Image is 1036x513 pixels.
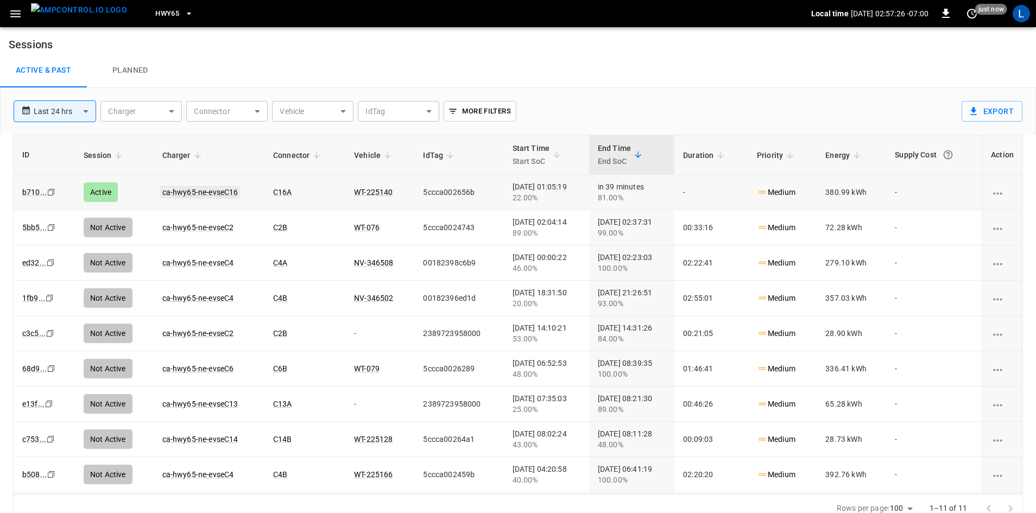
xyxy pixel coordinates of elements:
[886,175,982,210] td: -
[598,358,666,379] div: [DATE] 08:39:35
[162,223,234,232] a: ca-hwy65-ne-evseC2
[674,422,748,457] td: 00:09:03
[513,404,580,415] div: 25.00%
[414,210,503,245] td: 5ccca0024743
[598,474,666,485] div: 100.00%
[513,464,580,485] div: [DATE] 04:20:58
[886,387,982,422] td: -
[513,142,550,168] div: Start Time
[513,155,550,168] p: Start SoC
[886,351,982,387] td: -
[598,464,666,485] div: [DATE] 06:41:19
[757,434,795,445] p: Medium
[817,457,886,492] td: 392.76 kWh
[598,155,631,168] p: End SoC
[598,192,666,203] div: 81.00%
[817,210,886,245] td: 72.28 kWh
[46,186,57,198] div: copy
[46,433,56,445] div: copy
[84,324,132,343] div: Not Active
[598,369,666,379] div: 100.00%
[354,364,380,373] a: WT-079
[22,188,47,197] a: b710...
[817,175,886,210] td: 380.99 kWh
[975,4,1007,15] span: just now
[991,187,1014,198] div: charging session options
[991,363,1014,374] div: charging session options
[817,351,886,387] td: 336.41 kWh
[13,135,1023,494] div: sessions table
[84,429,132,449] div: Not Active
[886,457,982,492] td: -
[817,245,886,281] td: 279.10 kWh
[22,400,45,408] a: e13f...
[991,293,1014,303] div: charging session options
[817,281,886,316] td: 357.03 kWh
[354,294,393,302] a: NV-346502
[991,328,1014,339] div: charging session options
[273,435,292,444] a: C14B
[674,351,748,387] td: 01:46:41
[31,3,127,17] img: ampcontrol.io logo
[991,257,1014,268] div: charging session options
[598,287,666,309] div: [DATE] 21:26:51
[162,400,238,408] a: ca-hwy65-ne-evseC13
[513,287,580,309] div: [DATE] 18:31:50
[84,288,132,308] div: Not Active
[598,322,666,344] div: [DATE] 14:31:26
[886,210,982,245] td: -
[354,470,393,479] a: WT-225166
[155,8,179,20] span: HWY65
[513,263,580,274] div: 46.00%
[513,333,580,344] div: 53.00%
[22,470,47,479] a: b508...
[87,53,174,88] a: Planned
[414,245,503,281] td: 00182398c6b9
[991,222,1014,233] div: charging session options
[895,145,973,164] div: Supply Cost
[598,142,645,168] span: End TimeEnd SoC
[414,316,503,351] td: 2389723958000
[991,469,1014,480] div: charging session options
[46,221,57,233] div: copy
[757,149,797,162] span: Priority
[345,316,414,351] td: -
[162,294,234,302] a: ca-hwy65-ne-evseC4
[598,333,666,344] div: 84.00%
[886,316,982,351] td: -
[757,469,795,480] p: Medium
[513,298,580,309] div: 20.00%
[513,181,580,203] div: [DATE] 01:05:19
[414,422,503,457] td: 5ccca00264a1
[513,439,580,450] div: 43.00%
[22,223,47,232] a: 5bb5...
[674,245,748,281] td: 02:22:41
[674,210,748,245] td: 00:33:16
[273,400,292,408] a: C13A
[598,217,666,238] div: [DATE] 02:37:31
[162,470,234,479] a: ca-hwy65-ne-evseC4
[962,101,1022,122] button: Export
[34,101,96,122] div: Last 24 hrs
[22,329,46,338] a: c3c5...
[84,218,132,237] div: Not Active
[414,281,503,316] td: 00182396ed1d
[84,149,125,162] span: Session
[674,281,748,316] td: 02:55:01
[513,428,580,450] div: [DATE] 08:02:24
[22,435,46,444] a: c753...
[414,387,503,422] td: 2389723958000
[811,8,849,19] p: Local time
[414,175,503,210] td: 5ccca002656b
[817,387,886,422] td: 65.28 kWh
[354,435,393,444] a: WT-225128
[598,142,631,168] div: End Time
[273,470,287,479] a: C4B
[674,175,748,210] td: -
[598,428,666,450] div: [DATE] 08:11:28
[84,465,132,484] div: Not Active
[44,398,55,410] div: copy
[273,364,287,373] a: C6B
[513,358,580,379] div: [DATE] 06:52:53
[757,222,795,233] p: Medium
